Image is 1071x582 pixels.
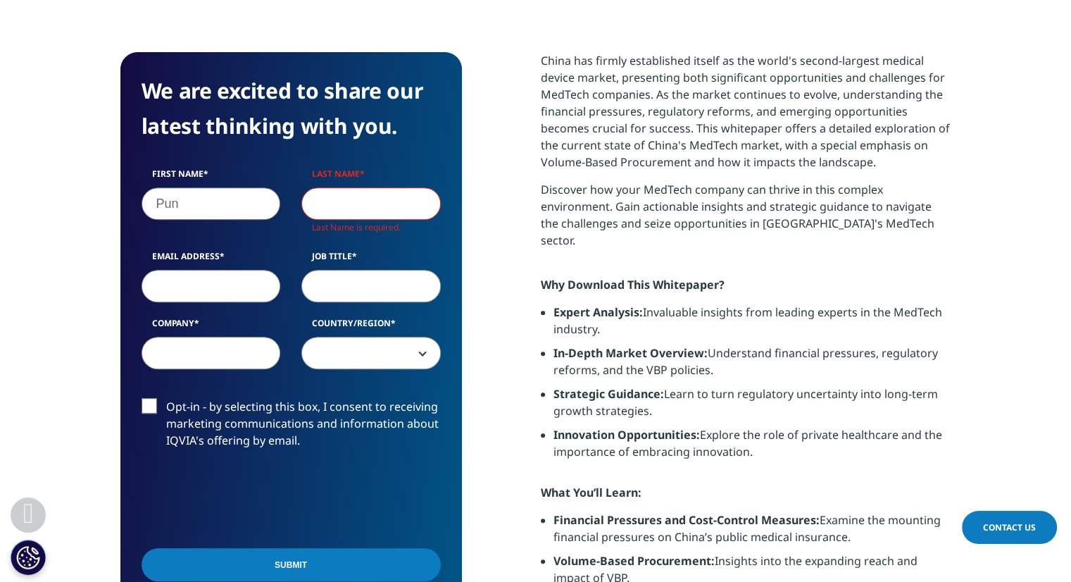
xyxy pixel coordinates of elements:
span: Understand financial pressures, regulatory reforms, and the VBP policies. [553,345,938,378]
button: Cookies Settings [11,540,46,575]
span: Financial Pressures and Cost-Control Measures: [553,512,820,528]
span: Examine the mounting financial pressures on China’s public medical insurance. [553,512,941,545]
span: In-Depth Market Overview: [553,345,708,361]
span: Invaluable insights from leading experts in the MedTech industry. [553,304,942,337]
strong: What You’ll Learn: [541,485,641,500]
span: Discover how your MedTech company can thrive in this complex environment. Gain actionable insight... [541,182,934,248]
span: Last Name is required. [312,221,401,233]
span: Explore the role of private healthcare and the importance of embracing innovation. [553,427,942,459]
a: Contact Us [962,511,1057,544]
label: First Name [142,168,281,187]
h4: We are excited to share our latest thinking with you. [142,73,441,144]
label: Company [142,317,281,337]
span: Strategic Guidance: [553,386,664,402]
iframe: reCAPTCHA [142,471,356,526]
input: Submit [142,548,441,581]
label: Opt-in - by selecting this box, I consent to receiving marketing communications and information a... [142,398,441,457]
span: Learn to turn regulatory uncertainty into long-term growth strategies. [553,386,938,419]
label: Job Title [301,250,441,270]
label: Last Name [301,168,441,187]
span: China has firmly established itself as the world's second-largest medical device market, presenti... [541,53,950,170]
span: Innovation Opportunities: [553,427,700,442]
span: Expert Analysis: [553,304,643,320]
label: Country/Region [301,317,441,337]
span: Contact Us [983,521,1036,533]
strong: Why Download This Whitepaper? [541,277,725,292]
label: Email Address [142,250,281,270]
span: Volume-Based Procurement: [553,553,715,569]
